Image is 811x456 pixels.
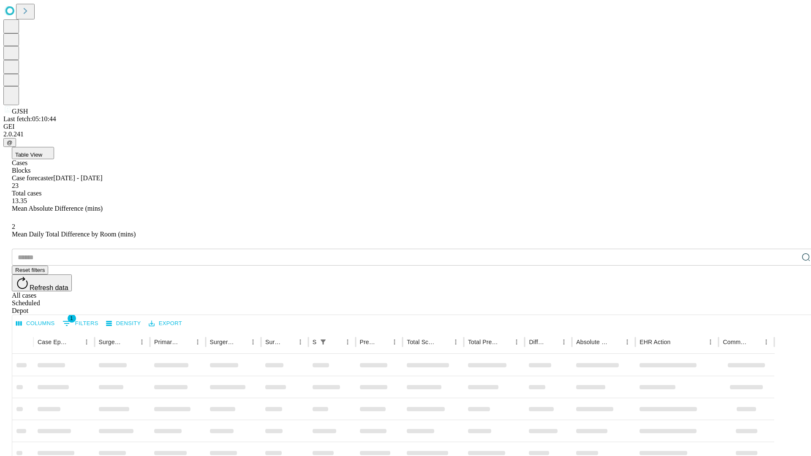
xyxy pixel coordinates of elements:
span: 23 [12,182,19,189]
button: Menu [342,336,354,348]
div: Primary Service [154,339,179,345]
div: Total Scheduled Duration [407,339,437,345]
span: @ [7,139,13,146]
div: Surgeon Name [99,339,123,345]
button: Sort [748,336,760,348]
button: Density [104,317,143,330]
span: [DATE] - [DATE] [53,174,102,182]
span: GJSH [12,108,28,115]
button: Refresh data [12,274,72,291]
span: Table View [15,152,42,158]
div: Difference [529,339,545,345]
button: Menu [760,336,772,348]
button: Menu [558,336,570,348]
span: Mean Daily Total Difference by Room (mins) [12,231,136,238]
button: Sort [546,336,558,348]
div: Surgery Date [265,339,282,345]
div: Scheduled In Room Duration [313,339,316,345]
button: Menu [294,336,306,348]
button: Show filters [60,317,101,330]
button: Sort [377,336,389,348]
span: Reset filters [15,267,45,273]
button: Sort [180,336,192,348]
button: @ [3,138,16,147]
span: Refresh data [30,284,68,291]
button: Select columns [14,317,57,330]
span: 2 [12,223,15,230]
span: Mean Absolute Difference (mins) [12,205,103,212]
div: Comments [723,339,747,345]
button: Sort [124,336,136,348]
button: Sort [283,336,294,348]
button: Menu [136,336,148,348]
div: 1 active filter [317,336,329,348]
div: Case Epic Id [38,339,68,345]
div: GEI [3,123,808,130]
div: Surgery Name [210,339,234,345]
button: Table View [12,147,54,159]
button: Menu [81,336,93,348]
button: Sort [69,336,81,348]
button: Sort [438,336,450,348]
button: Menu [192,336,204,348]
button: Show filters [317,336,329,348]
button: Menu [389,336,400,348]
button: Sort [330,336,342,348]
button: Sort [499,336,511,348]
div: EHR Action [640,339,670,345]
button: Menu [705,336,716,348]
button: Sort [610,336,621,348]
button: Menu [450,336,462,348]
button: Menu [511,336,523,348]
span: 13.35 [12,197,27,204]
button: Menu [621,336,633,348]
button: Sort [235,336,247,348]
button: Reset filters [12,266,48,274]
button: Sort [671,336,683,348]
span: Total cases [12,190,41,197]
div: Absolute Difference [576,339,609,345]
button: Export [147,317,184,330]
span: Case forecaster [12,174,53,182]
button: Menu [247,336,259,348]
div: Predicted In Room Duration [360,339,376,345]
span: Last fetch: 05:10:44 [3,115,56,122]
div: 2.0.241 [3,130,808,138]
span: 1 [68,314,76,323]
div: Total Predicted Duration [468,339,498,345]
